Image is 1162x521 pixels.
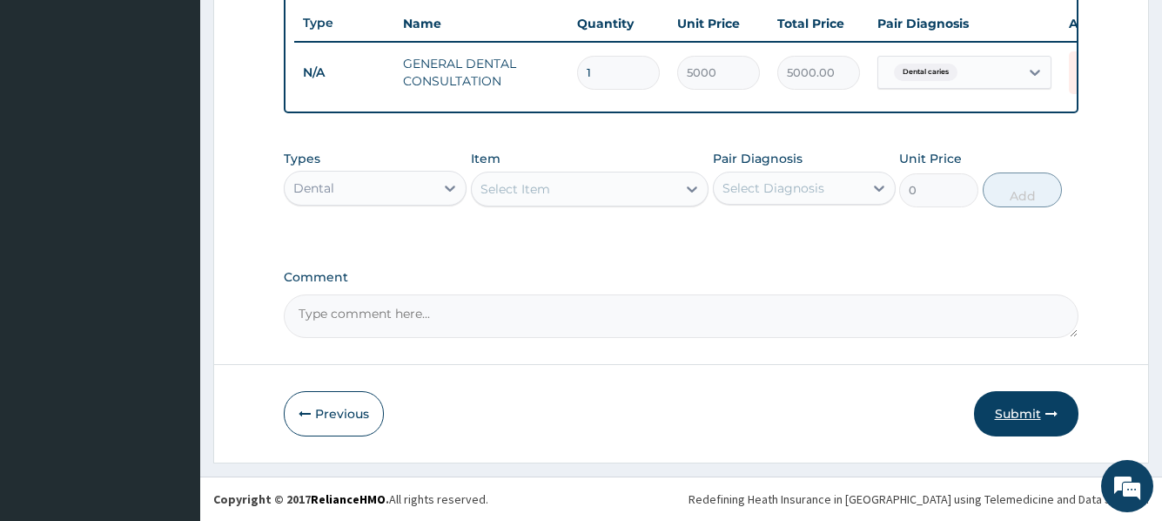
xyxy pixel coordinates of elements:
button: Add [983,173,1062,207]
label: Pair Diagnosis [713,150,803,167]
th: Unit Price [668,6,769,41]
div: Redefining Heath Insurance in [GEOGRAPHIC_DATA] using Telemedicine and Data Science! [688,491,1149,508]
th: Actions [1060,6,1147,41]
label: Unit Price [899,150,962,167]
div: Select Diagnosis [722,179,824,197]
a: RelianceHMO [311,491,386,507]
footer: All rights reserved. [200,477,1162,521]
div: Chat with us now [91,98,292,120]
label: Types [284,152,320,166]
th: Type [294,7,394,39]
img: d_794563401_company_1708531726252_794563401 [32,87,71,131]
strong: Copyright © 2017 . [213,491,389,507]
button: Previous [284,391,384,436]
button: Submit [974,391,1078,436]
div: Select Item [480,180,550,198]
label: Comment [284,270,1078,285]
td: N/A [294,57,394,89]
div: Dental [293,179,334,197]
label: Item [471,150,500,167]
div: Minimize live chat window [285,9,327,51]
th: Quantity [568,6,668,41]
td: GENERAL DENTAL CONSULTATION [394,46,568,98]
th: Pair Diagnosis [869,6,1060,41]
th: Total Price [769,6,869,41]
span: Dental caries [894,64,957,81]
span: We're online! [101,152,240,328]
th: Name [394,6,568,41]
textarea: Type your message and hit 'Enter' [9,341,332,402]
